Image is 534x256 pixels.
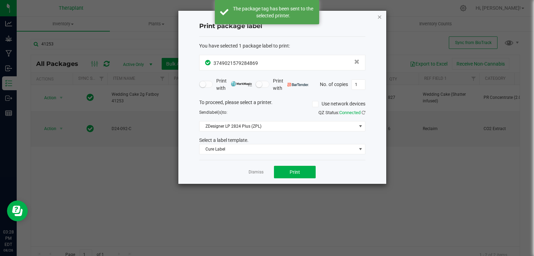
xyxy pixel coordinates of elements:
span: Cure Label [200,144,356,154]
h4: Print package label [199,22,365,31]
span: Print with [216,77,252,92]
div: The package tag has been sent to the selected printer. [232,5,314,19]
span: In Sync [205,59,212,66]
span: Send to: [199,110,227,115]
span: Print [290,169,300,175]
span: No. of copies [320,81,348,87]
span: Connected [339,110,361,115]
span: Print with [273,77,309,92]
span: You have selected 1 package label to print [199,43,289,49]
label: Use network devices [312,100,365,108]
img: bartender.png [288,83,309,86]
img: mark_magic_cybra.png [231,81,252,86]
div: To proceed, please select a printer. [194,99,371,109]
span: QZ Status: [318,110,365,115]
button: Print [274,166,316,178]
span: 3749021579284869 [213,60,258,66]
a: Dismiss [249,169,264,175]
span: label(s) [209,110,222,115]
span: ZDesigner LP 2824 Plus (ZPL) [200,121,356,131]
iframe: Resource center [7,200,28,221]
div: Select a label template. [194,137,371,144]
div: : [199,42,365,50]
